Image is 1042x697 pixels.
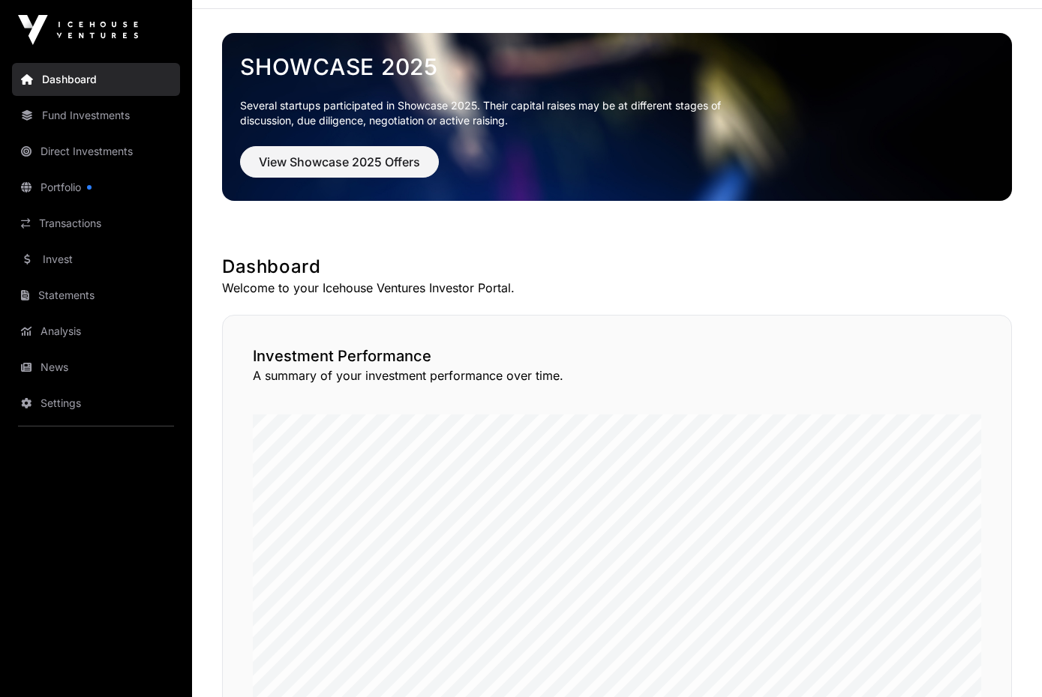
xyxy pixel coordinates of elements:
[12,99,180,132] a: Fund Investments
[240,53,994,80] a: Showcase 2025
[18,15,138,45] img: Icehouse Ventures Logo
[253,366,981,384] p: A summary of your investment performance over time.
[240,161,439,176] a: View Showcase 2025 Offers
[967,625,1042,697] iframe: Chat Widget
[259,153,420,171] span: View Showcase 2025 Offers
[12,135,180,168] a: Direct Investments
[12,387,180,420] a: Settings
[12,207,180,240] a: Transactions
[240,98,744,128] p: Several startups participated in Showcase 2025. Their capital raises may be at different stages o...
[12,279,180,312] a: Statements
[222,279,1012,297] p: Welcome to your Icehouse Ventures Investor Portal.
[253,346,981,366] h2: Investment Performance
[222,33,1012,201] img: Showcase 2025
[240,146,439,178] button: View Showcase 2025 Offers
[222,255,1012,279] h1: Dashboard
[12,315,180,348] a: Analysis
[12,171,180,204] a: Portfolio
[12,351,180,384] a: News
[12,63,180,96] a: Dashboard
[12,243,180,276] a: Invest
